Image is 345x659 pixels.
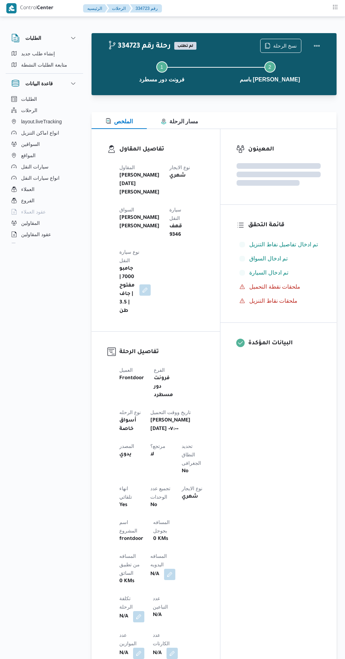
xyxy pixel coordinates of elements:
span: تم ادخال السواق [249,255,288,261]
h3: تفاصيل الرحلة [119,347,204,357]
button: العملاء [8,184,80,195]
button: الطلبات [11,34,77,42]
button: عقود المقاولين [8,229,80,240]
h3: قاعدة البيانات [25,79,53,88]
span: 1 [161,64,163,70]
span: متابعة الطلبات النشطة [21,61,67,69]
b: 0 KMs [153,535,168,543]
span: ملحقات نقطة التحميل [249,284,300,290]
span: الفرع [154,367,165,373]
b: Frontdoor [119,374,144,383]
button: باسم [PERSON_NAME] [216,53,324,90]
b: N/A [153,611,162,620]
span: العملاء [21,185,34,193]
button: قاعدة البيانات [11,79,77,88]
b: لم تطلب [177,44,193,48]
span: فرونت دور مسطرد [139,75,184,84]
span: 2 [269,64,271,70]
b: [PERSON_NAME] [PERSON_NAME] [119,214,159,231]
span: مرتجع؟ [150,443,165,449]
span: ملحقات نقاط التنزيل [249,298,297,304]
button: عقود العملاء [8,206,80,217]
span: عدد التباعين [153,596,168,610]
b: frontdoor [119,535,143,543]
span: نوع سيارة النقل [119,249,139,263]
button: Actions [310,39,324,53]
span: تم ادخال تفاصيل نفاط التنزيل [249,241,318,247]
button: المقاولين [8,217,80,229]
b: No [150,501,157,510]
b: يدوي [119,450,132,459]
button: الطلبات [8,93,80,105]
button: الرحلات [106,4,131,13]
span: تم ادخال السيارة [249,269,288,277]
button: انواع سيارات النقل [8,172,80,184]
h2: 334723 رحلة رقم [108,42,171,51]
b: Center [37,6,54,11]
span: عدد الموازين [119,632,137,646]
b: Yes [119,501,127,510]
button: الرئيسيه [83,4,108,13]
h3: قائمة التحقق [248,221,321,230]
button: ملحقات نقاط التنزيل [237,295,321,307]
h3: الطلبات [25,34,41,42]
div: قاعدة البيانات [6,93,83,246]
b: N/A [119,649,128,658]
span: الفروع [21,196,34,205]
span: تم ادخال السواق [249,254,288,263]
span: المواقع [21,151,36,160]
span: تاريخ ووقت التحميل [150,409,191,415]
span: اجهزة التليفون [21,241,50,250]
img: X8yXhbKr1z7QwAAAABJRU5ErkJggg== [6,3,17,13]
button: تم ادخال السواق [237,253,321,264]
span: إنشاء طلب جديد [21,49,55,58]
span: عقود المقاولين [21,230,51,239]
span: باسم [PERSON_NAME] [240,75,300,84]
button: اجهزة التليفون [8,240,80,251]
span: المسافه بجوجل [153,519,170,534]
span: نوع الرحله [119,409,141,415]
span: المسافه اليدويه [150,553,167,567]
span: اسم المشروع [119,519,137,534]
span: تكلفة الرحلة [119,596,133,610]
span: مسار الرحلة [161,118,198,124]
b: قهف 9346 [169,222,190,239]
button: الفروع [8,195,80,206]
b: [PERSON_NAME][DATE] [PERSON_NAME] [119,172,159,197]
h3: المعينون [248,145,321,154]
h3: البيانات المؤكدة [248,339,321,348]
span: المقاول [119,165,135,170]
b: N/A [119,612,128,621]
span: الطلبات [21,95,37,103]
span: المسافه من تطبيق السائق [119,553,140,576]
b: 0 KMs [119,577,134,586]
b: لا [150,450,154,459]
span: نوع الايجار [182,486,202,491]
span: السواق [119,207,134,213]
span: المقاولين [21,219,40,227]
button: الرحلات [8,105,80,116]
button: نسخ الرحلة [260,39,301,53]
button: إنشاء طلب جديد [8,48,80,59]
span: تجميع عدد الوحدات [150,486,170,500]
b: [PERSON_NAME][DATE] ٠٧:٠٠ [150,417,190,433]
button: فرونت دور مسطرد [108,53,216,90]
div: الطلبات [6,48,83,73]
b: N/A [153,649,162,658]
button: انواع اماكن التنزيل [8,127,80,138]
button: تم ادخال تفاصيل نفاط التنزيل [237,239,321,250]
span: نسخ الرحلة [273,42,297,50]
span: سيارات النقل [21,162,49,171]
span: layout.liveTracking [21,117,62,126]
span: المصدر [119,443,134,449]
span: عدد الكارتات [153,632,170,646]
b: N/A [150,570,159,579]
b: جامبو 7000 | مفتوح | جاف | 3.5 طن [119,265,134,315]
button: السواقين [8,138,80,150]
button: 334723 رقم [130,4,162,13]
button: layout.liveTracking [8,116,80,127]
span: لم تطلب [174,42,196,50]
span: الملخص [106,118,133,124]
button: ملحقات نقطة التحميل [237,281,321,292]
span: انواع سيارات النقل [21,174,59,182]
